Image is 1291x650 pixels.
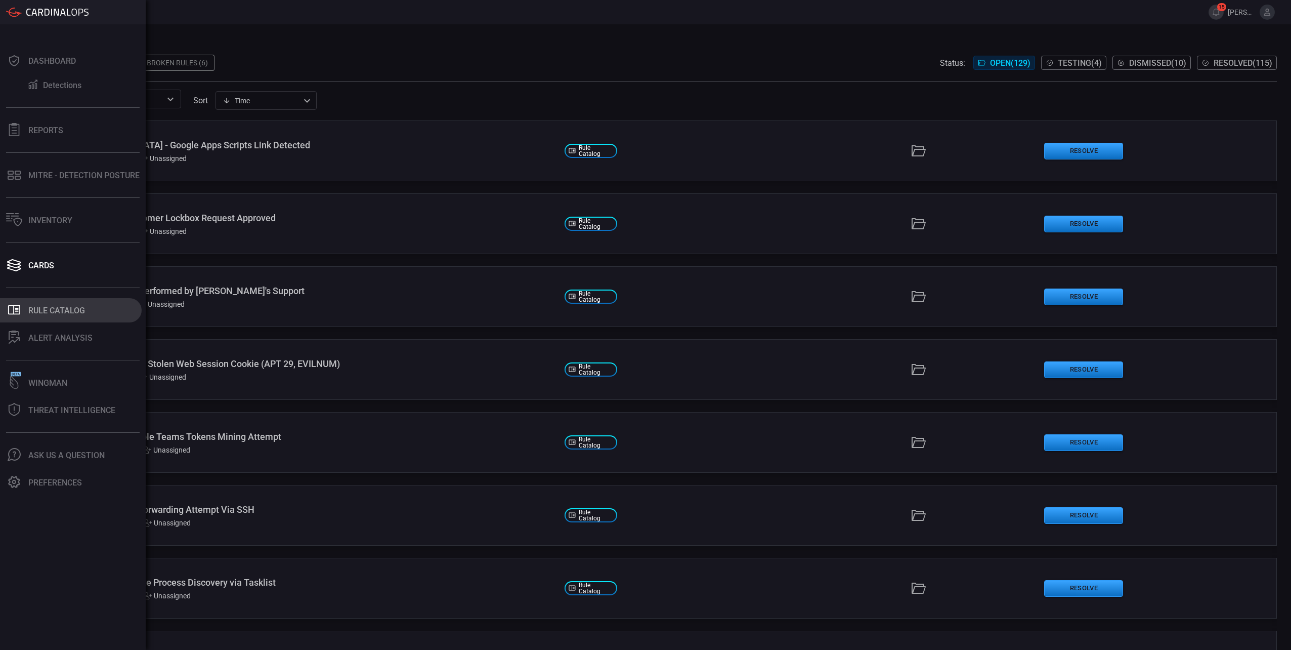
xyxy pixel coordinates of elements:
span: 15 [1217,3,1226,11]
span: [PERSON_NAME].nsonga [1228,8,1256,16]
span: Rule Catalog [579,509,613,521]
div: Unassigned [144,592,191,600]
button: Resolve [1044,143,1123,159]
button: Open [163,92,178,106]
div: Inventory [28,216,72,225]
div: Unassigned [138,300,185,308]
span: Rule Catalog [579,291,613,303]
button: Resolve [1044,361,1123,378]
div: Unassigned [144,519,191,527]
div: Windows - Remote Process Discovery via Tasklist [75,577,556,588]
button: Resolve [1044,216,1123,232]
div: Office 365 - Customer Lockbox Request Approved [75,213,556,223]
span: Resolved ( 115 ) [1214,58,1272,68]
div: Threat Intelligence [28,405,115,415]
button: Resolved(115) [1197,56,1277,70]
span: Rule Catalog [579,582,613,594]
div: Windows - Port Forwarding Attempt Via SSH [75,504,556,515]
div: Reports [28,126,63,135]
div: Preferences [28,478,82,487]
span: Rule Catalog [579,436,613,449]
span: Status: [940,58,965,68]
div: Detections [43,80,81,90]
div: Dashboard [28,56,76,66]
div: Unassigned [140,154,187,162]
span: Testing ( 4 ) [1058,58,1102,68]
button: Resolve [1044,289,1123,305]
div: Cards [28,261,54,270]
div: Rule Catalog [28,306,85,315]
div: Broken Rules (6) [141,55,214,71]
button: 15 [1209,5,1224,20]
button: Resolve [1044,507,1123,524]
div: Ask Us A Question [28,451,105,460]
div: Unassigned [143,446,190,454]
div: Wingman [28,378,67,388]
div: Okta - Changes Performed by Okta's Support [75,286,556,296]
div: Unassigned [139,373,186,381]
span: Rule Catalog [579,218,613,230]
div: ALERT ANALYSIS [28,333,93,343]
div: Time [223,96,300,106]
button: Resolve [1044,434,1123,451]
button: Testing(4) [1041,56,1106,70]
span: Dismissed ( 10 ) [1129,58,1186,68]
span: Rule Catalog [579,145,613,157]
span: Rule Catalog [579,363,613,376]
div: MITRE - Detection Posture [28,171,140,180]
div: Okta - Reuse Of A Stolen Web Session Cookie (APT 29, EVILNUM) [75,358,556,369]
div: Unassigned [140,227,187,235]
button: Resolve [1044,580,1123,597]
div: Palo Alto - Google Apps Scripts Link Detected [75,140,556,150]
div: Windows - Possible Teams Tokens Mining Attempt [75,431,556,442]
button: Dismissed(10) [1112,56,1191,70]
label: sort [193,96,208,105]
button: Open(129) [973,56,1035,70]
span: Open ( 129 ) [990,58,1030,68]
